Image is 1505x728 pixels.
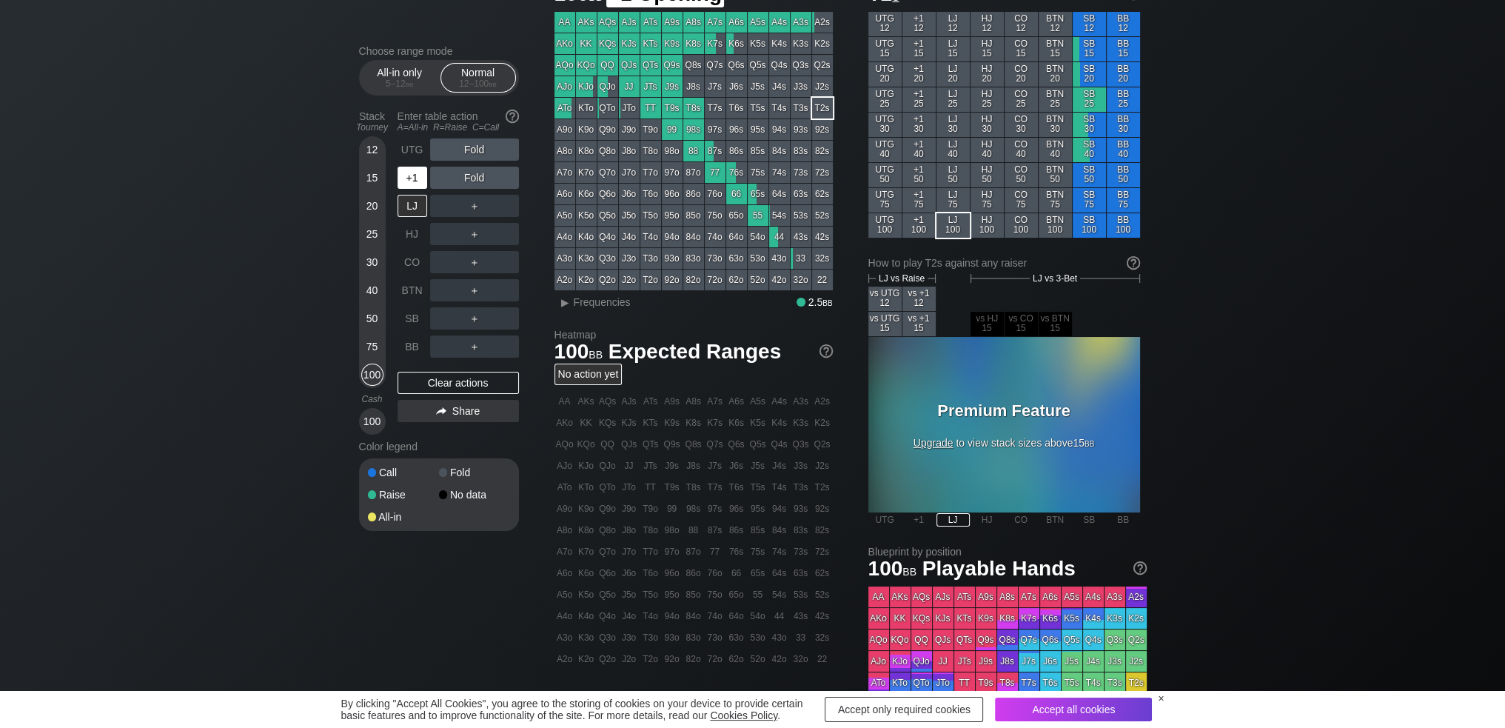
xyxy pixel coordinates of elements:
div: 85o [683,205,704,226]
div: +1 25 [902,87,936,112]
div: BB 50 [1107,163,1140,187]
div: K5o [576,205,597,226]
div: Q2o [597,270,618,290]
div: Q4s [769,55,790,76]
div: 33 [791,248,811,269]
div: CO 75 [1005,188,1038,213]
div: JTo [619,98,640,118]
div: 52o [748,270,768,290]
div: 98o [662,141,683,161]
div: A4o [554,227,575,247]
div: T2o [640,270,661,290]
div: K3s [791,33,811,54]
div: HJ 100 [971,213,1004,238]
div: J5s [748,76,768,97]
div: 93o [662,248,683,269]
div: J2s [812,76,833,97]
div: 88 [683,141,704,161]
div: T5o [640,205,661,226]
div: 65s [748,184,768,204]
div: JTs [640,76,661,97]
div: KTs [640,33,661,54]
div: HJ 20 [971,62,1004,87]
div: LJ 100 [936,213,970,238]
div: 32o [791,270,811,290]
div: 62o [726,270,747,290]
div: 77 [705,162,725,183]
div: 87o [683,162,704,183]
div: 84o [683,227,704,247]
div: T8o [640,141,661,161]
div: Q5o [597,205,618,226]
div: BTN 50 [1039,163,1072,187]
div: BB 25 [1107,87,1140,112]
div: Q3o [597,248,618,269]
div: J3o [619,248,640,269]
div: CO 100 [1005,213,1038,238]
div: ATo [554,98,575,118]
div: KJs [619,33,640,54]
div: LJ 12 [936,12,970,36]
div: BTN [398,279,427,301]
div: J9o [619,119,640,140]
div: BB 20 [1107,62,1140,87]
div: Q6o [597,184,618,204]
div: UTG [398,138,427,161]
div: TT [640,98,661,118]
div: 5 – 12 [369,79,431,89]
div: 43o [769,248,790,269]
div: QQ [597,55,618,76]
div: 50 [361,307,383,330]
div: No data [439,490,510,500]
div: UTG 12 [868,12,902,36]
a: Cookies Policy [710,709,777,721]
div: J4o [619,227,640,247]
div: +1 12 [902,12,936,36]
div: A9s [662,12,683,33]
div: BB 40 [1107,138,1140,162]
div: UTG 100 [868,213,902,238]
div: HJ 50 [971,163,1004,187]
div: T6s [726,98,747,118]
div: K8s [683,33,704,54]
span: LJ vs Raise [879,273,925,284]
div: AJo [554,76,575,97]
div: 85s [748,141,768,161]
div: UTG 50 [868,163,902,187]
div: BTN 25 [1039,87,1072,112]
div: SB 12 [1073,12,1106,36]
div: T5s [748,98,768,118]
div: LJ 30 [936,113,970,137]
div: UTG 25 [868,87,902,112]
img: help.32db89a4.svg [1125,255,1142,271]
div: LJ 40 [936,138,970,162]
div: KJo [576,76,597,97]
div: 40 [361,279,383,301]
div: Q4o [597,227,618,247]
div: +1 100 [902,213,936,238]
div: A3s [791,12,811,33]
div: ＋ [430,195,519,217]
div: HJ 30 [971,113,1004,137]
div: KK [576,33,597,54]
div: 2.5 [797,296,832,308]
div: 63o [726,248,747,269]
div: LJ 75 [936,188,970,213]
div: UTG 75 [868,188,902,213]
div: 96o [662,184,683,204]
div: 92s [812,119,833,140]
div: 54s [769,205,790,226]
div: All-in only [366,64,434,92]
div: 25 [361,223,383,245]
div: 65o [726,205,747,226]
div: 99 [662,119,683,140]
div: BB 75 [1107,188,1140,213]
div: A4s [769,12,790,33]
div: T2s [812,98,833,118]
div: K7s [705,33,725,54]
img: help.32db89a4.svg [1132,560,1148,576]
div: 74s [769,162,790,183]
div: 92o [662,270,683,290]
div: ＋ [430,251,519,273]
div: 75o [705,205,725,226]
